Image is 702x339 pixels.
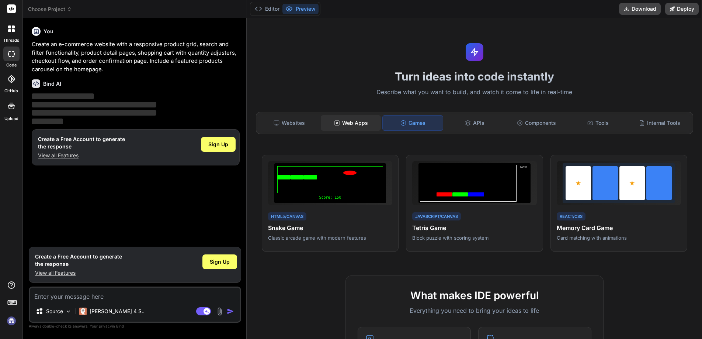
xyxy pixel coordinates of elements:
[208,141,228,148] span: Sign Up
[99,324,112,328] span: privacy
[358,288,591,303] h2: What makes IDE powerful
[90,308,145,315] p: [PERSON_NAME] 4 S..
[619,3,661,15] button: Download
[282,4,319,14] button: Preview
[5,315,18,327] img: signin
[630,115,690,131] div: Internal Tools
[4,88,18,94] label: GitHub
[268,234,392,241] p: Classic arcade game with modern features
[65,308,72,315] img: Pick Models
[268,223,392,232] h4: Snake Game
[38,136,125,150] h1: Create a Free Account to generate the response
[43,80,61,88] h6: Bind AI
[277,195,383,200] div: Score: 150
[518,165,529,202] div: Next
[412,212,461,221] div: JavaScript/Canvas
[445,115,505,131] div: APIs
[215,307,224,316] img: attachment
[227,308,234,315] img: icon
[28,6,72,13] span: Choose Project
[79,308,87,315] img: Claude 4 Sonnet
[3,37,19,44] label: threads
[506,115,566,131] div: Components
[557,212,585,221] div: React/CSS
[35,269,122,277] p: View all Features
[557,234,681,241] p: Card matching with animations
[251,88,698,97] p: Describe what you want to build, and watch it come to life in real-time
[4,116,18,122] label: Upload
[35,253,122,268] h1: Create a Free Account to generate the response
[38,152,125,159] p: View all Features
[32,110,156,116] span: ‌
[412,234,536,241] p: Block puzzle with scoring system
[32,93,94,99] span: ‌
[412,223,536,232] h4: Tetris Game
[32,119,63,124] span: ‌
[557,223,681,232] h4: Memory Card Game
[665,3,699,15] button: Deploy
[358,306,591,315] p: Everything you need to bring your ideas to life
[268,212,306,221] div: HTML5/Canvas
[210,258,230,266] span: Sign Up
[251,70,698,83] h1: Turn ideas into code instantly
[252,4,282,14] button: Editor
[46,308,63,315] p: Source
[29,323,241,330] p: Always double-check its answers. Your in Bind
[32,40,240,73] p: Create an e-commerce website with a responsive product grid, search and filter functionality, pro...
[568,115,628,131] div: Tools
[6,62,17,68] label: code
[44,28,53,35] h6: You
[32,102,156,107] span: ‌
[321,115,381,131] div: Web Apps
[259,115,319,131] div: Websites
[382,115,443,131] div: Games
